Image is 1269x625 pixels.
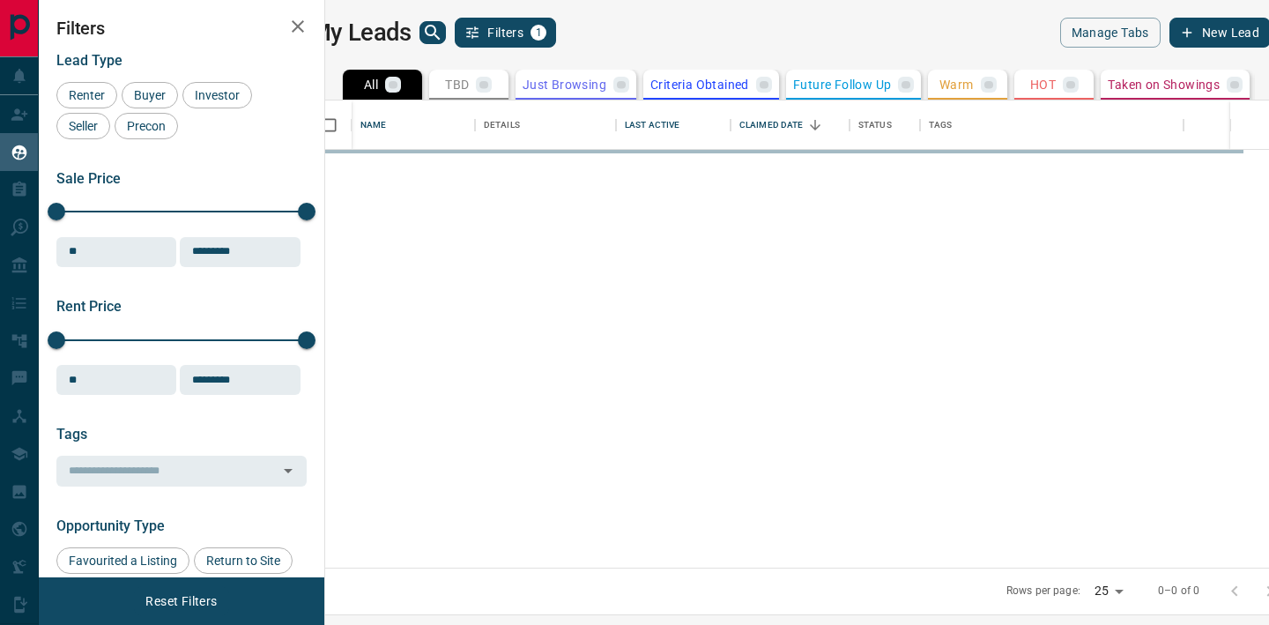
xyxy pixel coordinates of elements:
p: 0–0 of 0 [1158,584,1199,599]
span: Precon [121,119,172,133]
span: Renter [63,88,111,102]
div: Last Active [616,100,731,150]
p: Just Browsing [523,78,606,91]
div: Last Active [625,100,679,150]
h1: My Leads [310,19,412,47]
span: Favourited a Listing [63,554,183,568]
p: Rows per page: [1006,584,1080,599]
div: Status [850,100,920,150]
div: Return to Site [194,547,293,574]
span: Investor [189,88,246,102]
div: Renter [56,82,117,108]
button: Sort [803,113,827,138]
div: 25 [1087,578,1130,604]
div: Name [352,100,475,150]
div: Name [360,100,387,150]
div: Tags [920,100,1184,150]
p: TBD [445,78,469,91]
div: Details [475,100,616,150]
div: Claimed Date [739,100,804,150]
span: Sale Price [56,170,121,187]
button: Filters1 [455,18,556,48]
span: Opportunity Type [56,517,165,534]
h2: Filters [56,18,307,39]
span: 1 [532,26,545,39]
span: Lead Type [56,52,122,69]
span: Tags [56,426,87,443]
span: Buyer [128,88,172,102]
p: Future Follow Up [793,78,891,91]
div: Buyer [122,82,178,108]
div: Investor [182,82,252,108]
div: Seller [56,113,110,139]
button: Manage Tabs [1060,18,1161,48]
div: Claimed Date [731,100,850,150]
div: Tags [929,100,953,150]
p: HOT [1030,78,1056,91]
span: Return to Site [200,554,286,568]
span: Seller [63,119,104,133]
p: Criteria Obtained [650,78,749,91]
p: All [364,78,378,91]
button: Open [276,458,301,483]
button: search button [419,21,446,44]
p: Taken on Showings [1108,78,1220,91]
button: Reset Filters [134,586,228,616]
div: Precon [115,113,178,139]
p: Warm [939,78,974,91]
div: Status [858,100,892,150]
div: Details [484,100,520,150]
span: Rent Price [56,298,122,315]
div: Favourited a Listing [56,547,189,574]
